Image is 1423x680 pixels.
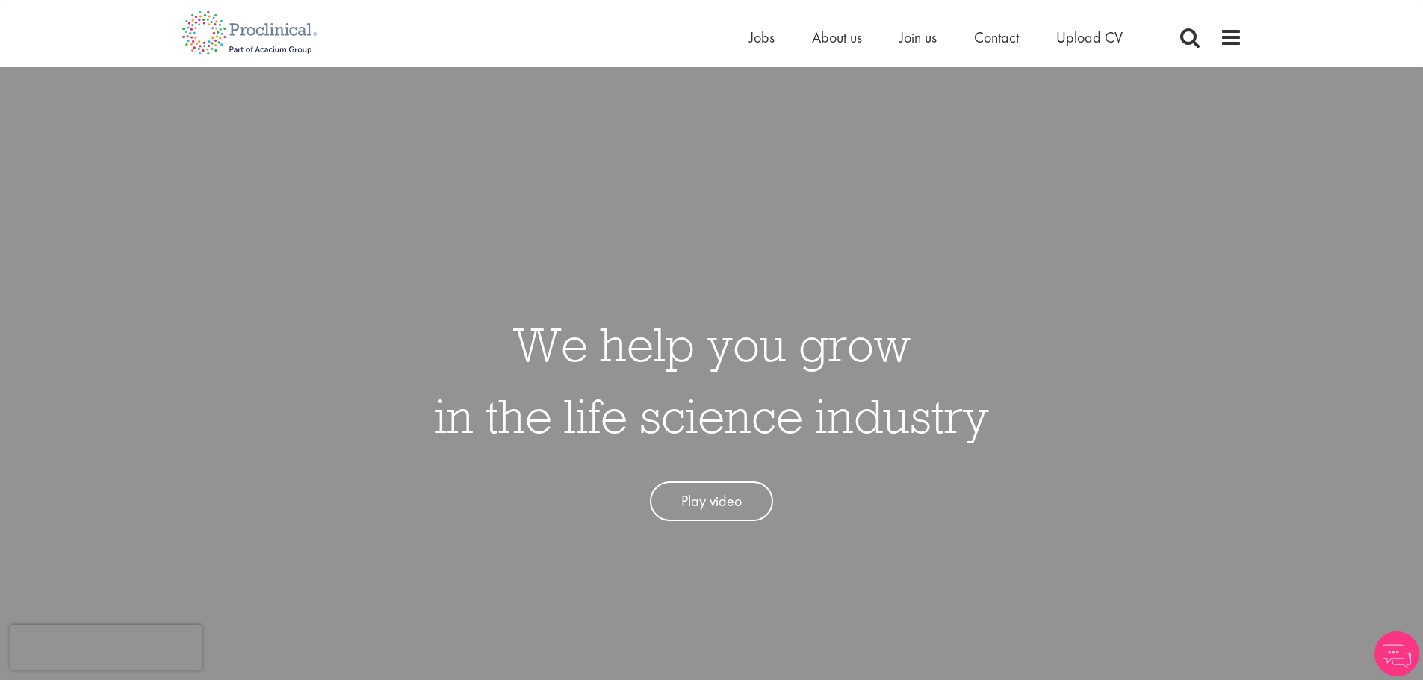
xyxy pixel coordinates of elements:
a: Contact [974,28,1019,47]
a: About us [812,28,862,47]
a: Join us [899,28,937,47]
a: Play video [650,481,773,521]
a: Upload CV [1056,28,1123,47]
a: Jobs [749,28,775,47]
img: Chatbot [1374,631,1419,676]
h1: We help you grow in the life science industry [435,308,989,452]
